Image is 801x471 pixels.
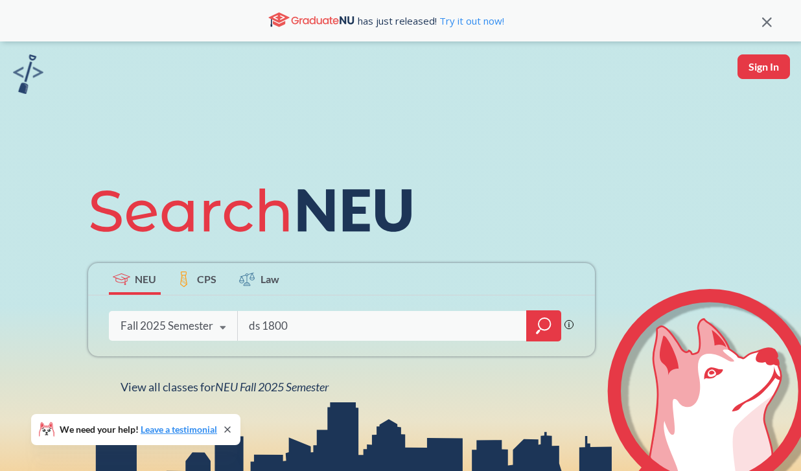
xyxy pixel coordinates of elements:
[197,271,216,286] span: CPS
[60,425,217,434] span: We need your help!
[135,271,156,286] span: NEU
[121,319,213,333] div: Fall 2025 Semester
[437,14,504,27] a: Try it out now!
[248,312,517,339] input: Class, professor, course number, "phrase"
[536,317,551,335] svg: magnifying glass
[215,380,329,394] span: NEU Fall 2025 Semester
[141,424,217,435] a: Leave a testimonial
[13,54,43,98] a: sandbox logo
[121,380,329,394] span: View all classes for
[526,310,561,341] div: magnifying glass
[358,14,504,28] span: has just released!
[261,271,279,286] span: Law
[737,54,790,79] button: Sign In
[13,54,43,94] img: sandbox logo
